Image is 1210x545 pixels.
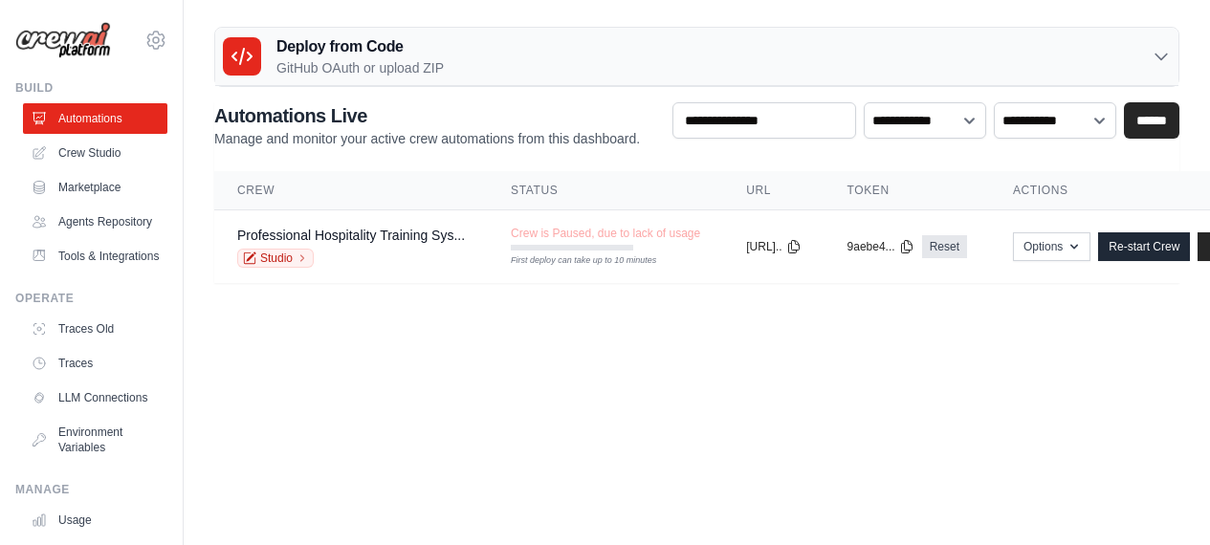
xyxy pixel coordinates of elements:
[488,171,723,210] th: Status
[23,207,167,237] a: Agents Repository
[15,291,167,306] div: Operate
[511,226,700,241] span: Crew is Paused, due to lack of usage
[847,239,914,254] button: 9aebe4...
[276,35,444,58] h3: Deploy from Code
[214,102,640,129] h2: Automations Live
[23,505,167,535] a: Usage
[23,348,167,379] a: Traces
[15,22,111,59] img: Logo
[237,249,314,268] a: Studio
[23,172,167,203] a: Marketplace
[825,171,990,210] th: Token
[723,171,824,210] th: URL
[15,80,167,96] div: Build
[214,129,640,148] p: Manage and monitor your active crew automations from this dashboard.
[511,254,633,268] div: First deploy can take up to 10 minutes
[23,417,167,463] a: Environment Variables
[276,58,444,77] p: GitHub OAuth or upload ZIP
[23,241,167,272] a: Tools & Integrations
[214,171,488,210] th: Crew
[1098,232,1190,261] a: Re-start Crew
[23,103,167,134] a: Automations
[23,314,167,344] a: Traces Old
[23,382,167,413] a: LLM Connections
[1013,232,1090,261] button: Options
[15,482,167,497] div: Manage
[23,138,167,168] a: Crew Studio
[922,235,967,258] a: Reset
[237,228,465,243] a: Professional Hospitality Training Sys...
